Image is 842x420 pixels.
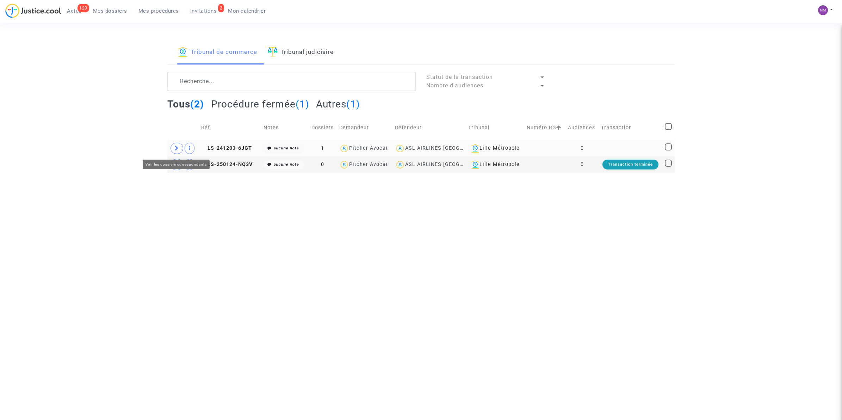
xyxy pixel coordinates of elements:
[199,115,261,140] td: Réf.
[349,161,388,167] div: Pitcher Avocat
[468,160,522,169] div: Lille Métropole
[565,140,599,156] td: 0
[228,8,266,14] span: Mon calendrier
[261,115,309,140] td: Notes
[395,143,405,154] img: icon-user.svg
[346,98,360,110] span: (1)
[524,115,565,140] td: Numéro RG
[309,156,337,173] td: 0
[316,98,360,110] h2: Autres
[395,160,405,170] img: icon-user.svg
[599,115,662,140] td: Transaction
[602,160,658,169] div: Transaction terminée
[468,144,522,153] div: Lille Métropole
[337,115,393,140] td: Demandeur
[5,4,61,18] img: jc-logo.svg
[268,47,278,57] img: icon-faciliter-sm.svg
[178,41,257,64] a: Tribunal de commerce
[426,82,483,89] span: Nombre d'audiences
[392,115,466,140] td: Défendeur
[405,145,497,151] div: ASL AIRLINES [GEOGRAPHIC_DATA]
[190,8,217,14] span: Invitations
[405,161,497,167] div: ASL AIRLINES [GEOGRAPHIC_DATA]
[466,115,524,140] td: Tribunal
[211,98,309,110] h2: Procédure fermée
[190,98,204,110] span: (2)
[218,4,224,12] div: 2
[309,115,337,140] td: Dossiers
[273,146,299,150] i: aucune note
[426,74,493,80] span: Statut de la transaction
[93,8,127,14] span: Mes dossiers
[339,160,349,170] img: icon-user.svg
[565,115,599,140] td: Audiences
[78,4,89,12] div: 129
[61,6,87,16] a: 129Actus
[818,5,828,15] img: 1cf4453fe4a71f2b8f393b944ea8f8e9
[339,143,349,154] img: icon-user.svg
[349,145,388,151] div: Pitcher Avocat
[201,161,253,167] span: LS-250124-NQ3V
[296,98,309,110] span: (1)
[471,160,479,169] img: icon-banque.svg
[471,144,479,153] img: icon-banque.svg
[201,145,252,151] span: LS-241203-6JGT
[167,98,204,110] h2: Tous
[138,8,179,14] span: Mes procédures
[185,6,223,16] a: 2Invitations
[222,6,271,16] a: Mon calendrier
[309,140,337,156] td: 1
[565,156,599,173] td: 0
[268,41,334,64] a: Tribunal judiciaire
[273,162,299,167] i: aucune note
[178,47,188,57] img: icon-banque.svg
[87,6,133,16] a: Mes dossiers
[133,6,185,16] a: Mes procédures
[67,8,82,14] span: Actus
